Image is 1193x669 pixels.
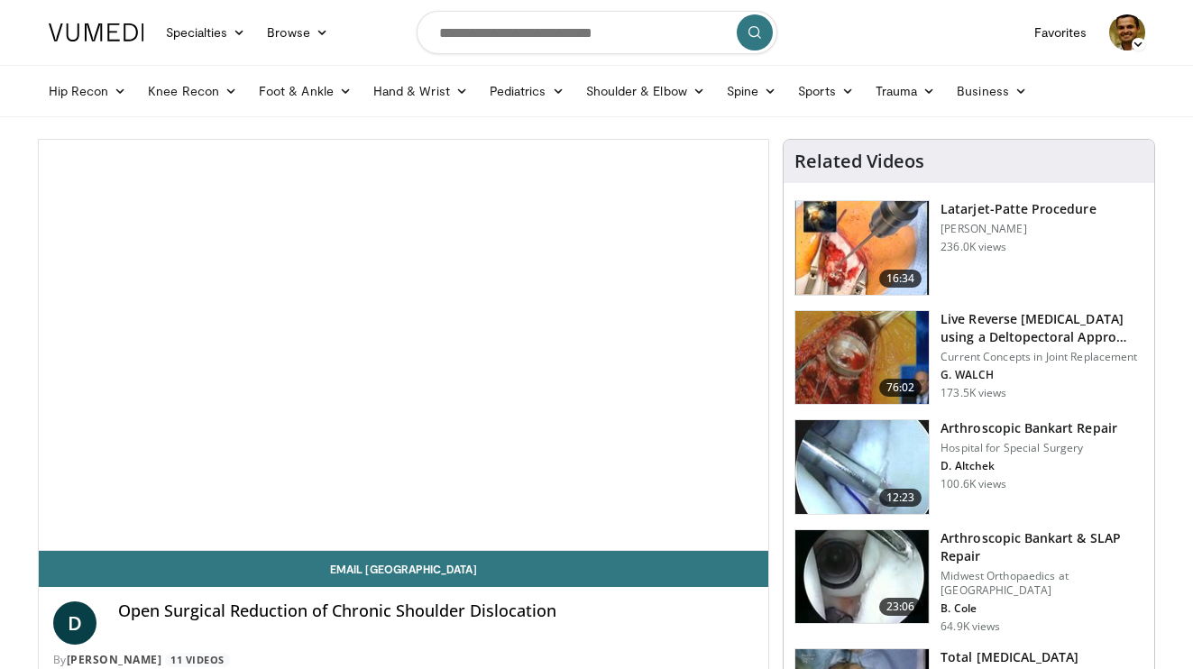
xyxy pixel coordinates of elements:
p: 236.0K views [941,240,1006,254]
a: Email [GEOGRAPHIC_DATA] [39,551,769,587]
img: 10039_3.png.150x105_q85_crop-smart_upscale.jpg [795,420,929,514]
p: 64.9K views [941,619,1000,634]
h4: Open Surgical Reduction of Chronic Shoulder Dislocation [118,601,755,621]
img: cole_0_3.png.150x105_q85_crop-smart_upscale.jpg [795,530,929,624]
a: Sports [787,73,865,109]
img: 617583_3.png.150x105_q85_crop-smart_upscale.jpg [795,201,929,295]
p: Midwest Orthopaedics at [GEOGRAPHIC_DATA] [941,569,1143,598]
p: [PERSON_NAME] [941,222,1096,236]
a: Hand & Wrist [362,73,479,109]
p: G. WALCH [941,368,1143,382]
a: 76:02 Live Reverse [MEDICAL_DATA] using a Deltopectoral Appro… Current Concepts in Joint Replacem... [794,310,1143,406]
a: Hip Recon [38,73,138,109]
a: Foot & Ankle [248,73,362,109]
input: Search topics, interventions [417,11,777,54]
a: Business [946,73,1038,109]
p: D. Altchek [941,459,1117,473]
a: Knee Recon [137,73,248,109]
h3: Live Reverse [MEDICAL_DATA] using a Deltopectoral Appro… [941,310,1143,346]
h3: Latarjet-Patte Procedure [941,200,1096,218]
a: Pediatrics [479,73,575,109]
a: Spine [716,73,787,109]
a: 12:23 Arthroscopic Bankart Repair Hospital for Special Surgery D. Altchek 100.6K views [794,419,1143,515]
p: Hospital for Special Surgery [941,441,1117,455]
div: By [53,652,755,668]
h3: Arthroscopic Bankart & SLAP Repair [941,529,1143,565]
a: 16:34 Latarjet-Patte Procedure [PERSON_NAME] 236.0K views [794,200,1143,296]
a: 11 Videos [165,653,231,668]
h4: Related Videos [794,151,924,172]
video-js: Video Player [39,140,769,551]
a: Specialties [155,14,257,50]
p: 173.5K views [941,386,1006,400]
span: 16:34 [879,270,922,288]
span: 76:02 [879,379,922,397]
a: Trauma [865,73,947,109]
a: 23:06 Arthroscopic Bankart & SLAP Repair Midwest Orthopaedics at [GEOGRAPHIC_DATA] B. Cole 64.9K ... [794,529,1143,634]
a: Browse [256,14,339,50]
p: 100.6K views [941,477,1006,491]
span: 23:06 [879,598,922,616]
h3: Arthroscopic Bankart Repair [941,419,1117,437]
p: Current Concepts in Joint Replacement [941,350,1143,364]
p: B. Cole [941,601,1143,616]
a: Shoulder & Elbow [575,73,716,109]
img: 684033_3.png.150x105_q85_crop-smart_upscale.jpg [795,311,929,405]
a: [PERSON_NAME] [67,652,162,667]
a: D [53,601,96,645]
img: Avatar [1109,14,1145,50]
h3: Total [MEDICAL_DATA] [941,648,1111,666]
a: Favorites [1023,14,1098,50]
img: VuMedi Logo [49,23,144,41]
span: 12:23 [879,489,922,507]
